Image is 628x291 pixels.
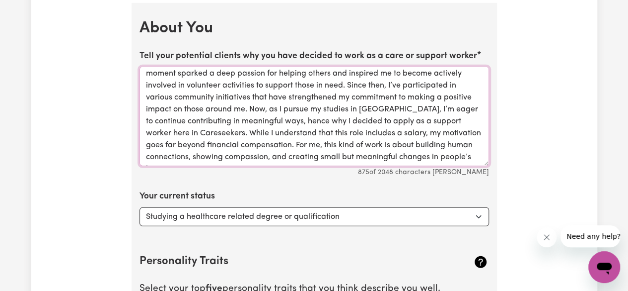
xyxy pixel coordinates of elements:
textarea: The opportunity I had to visit the [MEDICAL_DATA] Foundation in my home country during high schoo... [140,67,489,166]
label: Tell your potential clients why you have decided to work as a care or support worker [140,50,477,63]
h2: About You [140,19,489,38]
iframe: Pesan dari perusahaan [560,225,620,247]
small: 875 of 2048 characters [PERSON_NAME] [358,169,489,176]
iframe: Tutup pesan [537,227,557,247]
span: Need any help? [6,7,60,15]
iframe: Tombol untuk meluncurkan jendela pesan [588,251,620,283]
h2: Personality Traits [140,255,431,269]
label: Your current status [140,190,215,203]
